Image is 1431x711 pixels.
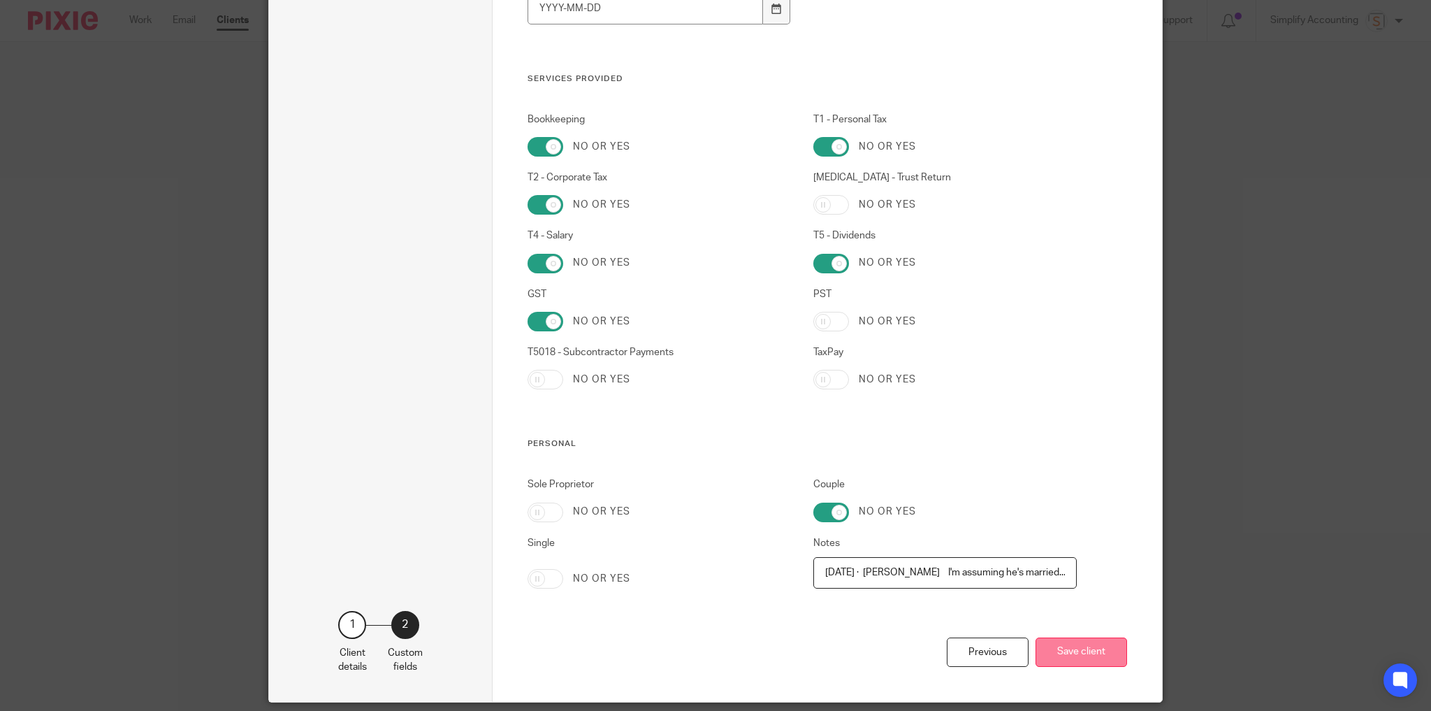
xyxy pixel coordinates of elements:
p: Custom fields [388,646,423,675]
label: T1 - Personal Tax [813,113,1077,127]
label: T2 - Corporate Tax [528,171,792,185]
label: T4 - Salary [528,229,792,243]
label: No or yes [859,198,916,212]
div: Previous [947,638,1029,668]
label: PST [813,287,1077,301]
button: Save client [1036,638,1127,668]
label: Notes [813,536,1077,550]
label: No or yes [573,572,630,586]
label: No or yes [859,256,916,270]
label: No or yes [573,198,630,212]
label: No or yes [859,140,916,154]
label: Couple [813,477,1077,491]
label: No or yes [859,373,916,387]
label: Bookkeeping [528,113,792,127]
label: No or yes [573,256,630,270]
label: Sole Proprietor [528,477,792,491]
label: T5018 - Subcontractor Payments [528,345,792,359]
p: Client details [338,646,367,675]
label: No or yes [573,140,630,154]
label: [MEDICAL_DATA] - Trust Return [813,171,1077,185]
h3: Personal [528,438,1077,450]
label: No or yes [573,373,630,387]
label: No or yes [573,315,630,329]
label: TaxPay [813,345,1077,359]
label: No or yes [573,505,630,519]
label: T5 - Dividends [813,229,1077,243]
h3: Services Provided [528,73,1077,85]
label: No or yes [859,315,916,329]
div: 1 [338,611,366,639]
div: 2 [391,611,419,639]
label: No or yes [859,505,916,519]
label: GST [528,287,792,301]
label: Single [528,536,792,559]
